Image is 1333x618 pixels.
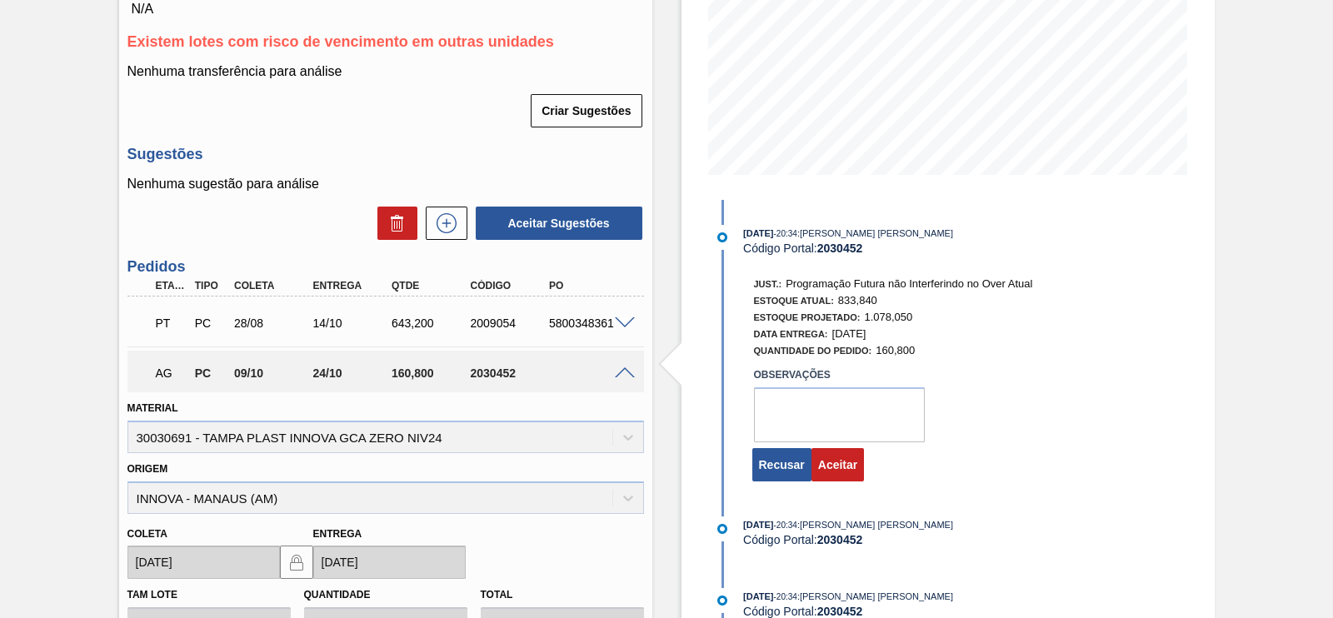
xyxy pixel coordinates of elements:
[817,605,863,618] strong: 2030452
[476,207,642,240] button: Aceitar Sugestões
[387,366,474,380] div: 160,800
[287,552,307,572] img: locked
[717,232,727,242] img: atual
[531,94,642,127] button: Criar Sugestões
[230,366,317,380] div: 09/10/2025
[811,448,864,481] button: Aceitar
[309,316,396,330] div: 14/10/2025
[717,596,727,606] img: atual
[127,589,177,601] label: Tam lote
[191,316,231,330] div: Pedido de Compra
[774,229,797,238] span: - 20:34
[743,520,773,530] span: [DATE]
[754,312,861,322] span: Estoque Projetado:
[797,591,953,601] span: : [PERSON_NAME] [PERSON_NAME]
[743,533,1139,546] div: Código Portal:
[743,591,773,601] span: [DATE]
[313,546,466,579] input: dd/mm/yyyy
[786,277,1032,290] span: Programação Futura não Interferindo no Over Atual
[467,366,553,380] div: 2030452
[369,207,417,240] div: Excluir Sugestões
[230,280,317,292] div: Coleta
[545,316,632,330] div: 5800348361
[774,592,797,601] span: - 20:34
[754,329,828,339] span: Data Entrega:
[838,294,877,307] span: 833,840
[417,207,467,240] div: Nova sugestão
[304,589,371,601] label: Quantidade
[127,64,644,79] p: Nenhuma transferência para análise
[817,242,863,255] strong: 2030452
[191,366,231,380] div: Pedido de Compra
[309,280,396,292] div: Entrega
[387,280,474,292] div: Qtde
[876,344,915,356] span: 160,800
[191,280,231,292] div: Tipo
[743,605,1139,618] div: Código Portal:
[717,524,727,534] img: atual
[797,228,953,238] span: : [PERSON_NAME] [PERSON_NAME]
[127,258,644,276] h3: Pedidos
[797,520,953,530] span: : [PERSON_NAME] [PERSON_NAME]
[152,355,192,391] div: Aguardando Aprovação do Gestor
[754,346,872,356] span: Quantidade do Pedido:
[127,546,280,579] input: dd/mm/yyyy
[127,402,178,414] label: Material
[313,528,362,540] label: Entrega
[832,327,866,340] span: [DATE]
[754,296,834,306] span: Estoque Atual:
[127,463,168,475] label: Origem
[127,33,554,50] span: Existem lotes com risco de vencimento em outras unidades
[280,546,313,579] button: locked
[754,363,925,387] label: Observações
[545,280,632,292] div: PO
[817,533,863,546] strong: 2030452
[467,316,553,330] div: 2009054
[467,280,553,292] div: Código
[754,279,782,289] span: Just.:
[743,228,773,238] span: [DATE]
[774,521,797,530] span: - 20:34
[152,280,192,292] div: Etapa
[752,448,811,481] button: Recusar
[156,316,187,330] p: PT
[387,316,474,330] div: 643,200
[156,366,187,380] p: AG
[467,205,644,242] div: Aceitar Sugestões
[532,92,643,129] div: Criar Sugestões
[481,589,513,601] label: Total
[864,311,912,323] span: 1.078,050
[309,366,396,380] div: 24/10/2025
[127,146,644,163] h3: Sugestões
[743,242,1139,255] div: Código Portal:
[127,528,167,540] label: Coleta
[152,305,192,341] div: Pedido em Trânsito
[230,316,317,330] div: 28/08/2025
[127,177,644,192] p: Nenhuma sugestão para análise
